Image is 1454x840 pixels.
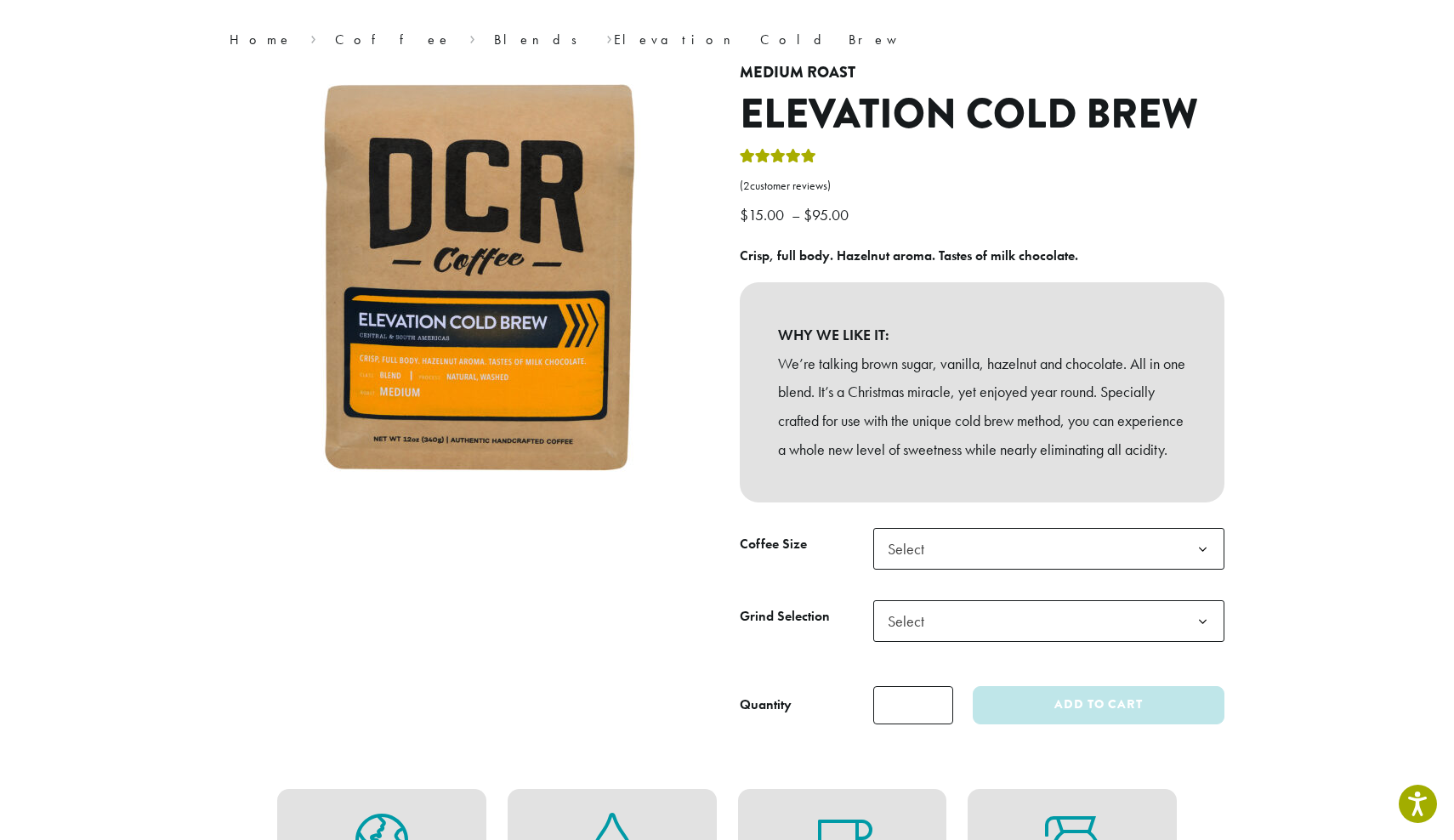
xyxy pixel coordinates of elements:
h4: Medium Roast [740,64,1224,82]
span: › [469,24,475,50]
p: We’re talking brown sugar, vanilla, hazelnut and chocolate. All in one blend. It’s a Christmas mi... [778,349,1186,464]
a: Blends [494,31,588,48]
b: Crisp, full body. Hazelnut aroma. Tastes of milk chocolate. [740,247,1078,264]
a: Home [230,31,293,48]
span: Select [873,528,1224,570]
div: Quantity [740,695,792,715]
span: › [310,24,316,50]
nav: Breadcrumb [230,30,1224,50]
span: Select [881,532,941,565]
b: WHY WE LIKE IT: [778,321,1186,349]
span: $ [804,205,812,224]
h1: Elevation Cold Brew [740,90,1224,139]
button: Add to cart [973,686,1224,724]
div: Rated 5.00 out of 5 [740,146,816,172]
span: Select [881,604,941,638]
span: – [792,205,800,224]
a: Coffee [335,31,452,48]
a: (2customer reviews) [740,178,1224,195]
span: Select [873,600,1224,642]
bdi: 95.00 [804,205,853,224]
span: $ [740,205,748,224]
span: › [606,24,612,50]
label: Grind Selection [740,604,873,629]
bdi: 15.00 [740,205,788,224]
span: 2 [743,179,750,193]
input: Product quantity [873,686,953,724]
label: Coffee Size [740,532,873,557]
